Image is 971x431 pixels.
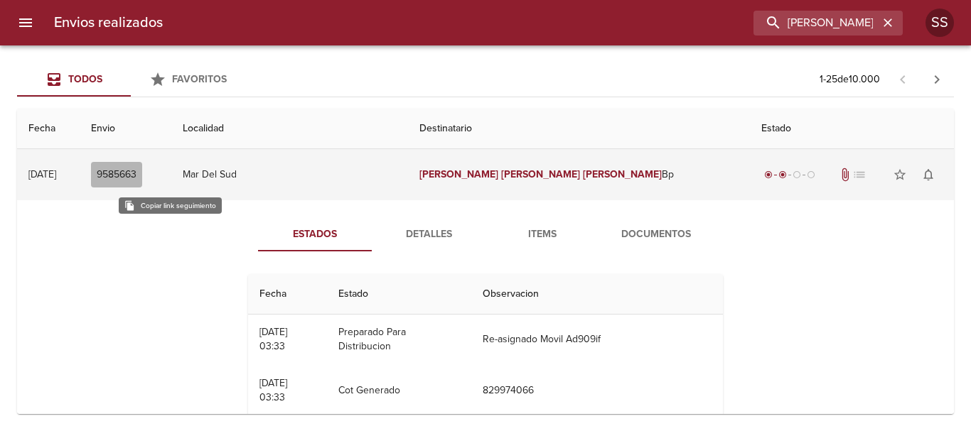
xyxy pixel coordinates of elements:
[408,109,750,149] th: Destinatario
[259,326,287,352] div: [DATE] 03:33
[248,274,327,315] th: Fecha
[267,226,363,244] span: Estados
[761,168,818,182] div: Despachado
[852,168,867,182] span: No tiene pedido asociado
[28,168,56,180] div: [DATE]
[258,217,713,251] div: Tabs detalle de guia
[886,72,920,86] span: Pagina anterior
[80,109,172,149] th: Envio
[920,62,954,97] span: Pagina siguiente
[893,168,907,182] span: star_border
[583,168,662,180] em: [PERSON_NAME]
[471,274,723,315] th: Observacion
[921,168,935,182] span: notifications_none
[68,73,102,85] span: Todos
[471,314,723,365] td: Re-asignado Movil Ad909if
[17,109,80,149] th: Fecha
[91,162,142,188] button: 9585663
[820,72,880,87] p: 1 - 25 de 10.000
[750,109,954,149] th: Estado
[807,170,815,179] span: radio_button_unchecked
[764,170,773,179] span: radio_button_checked
[408,149,750,200] td: Bp
[753,11,879,36] input: buscar
[259,377,287,403] div: [DATE] 03:33
[926,9,954,37] div: Abrir información de usuario
[419,168,498,180] em: [PERSON_NAME]
[793,170,801,179] span: radio_button_unchecked
[608,226,704,244] span: Documentos
[838,168,852,182] span: Tiene documentos adjuntos
[9,6,43,40] button: menu
[494,226,591,244] span: Items
[327,365,472,416] td: Cot Generado
[926,9,954,37] div: SS
[97,166,136,184] span: 9585663
[171,149,408,200] td: Mar Del Sud
[172,73,227,85] span: Favoritos
[327,314,472,365] td: Preparado Para Distribucion
[171,109,408,149] th: Localidad
[501,168,580,180] em: [PERSON_NAME]
[914,160,943,189] button: Activar notificaciones
[778,170,787,179] span: radio_button_checked
[17,62,245,97] div: Tabs Envios
[54,11,163,34] h6: Envios realizados
[380,226,477,244] span: Detalles
[886,160,914,189] button: Agregar a favoritos
[327,274,472,315] th: Estado
[471,365,723,416] td: 829974066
